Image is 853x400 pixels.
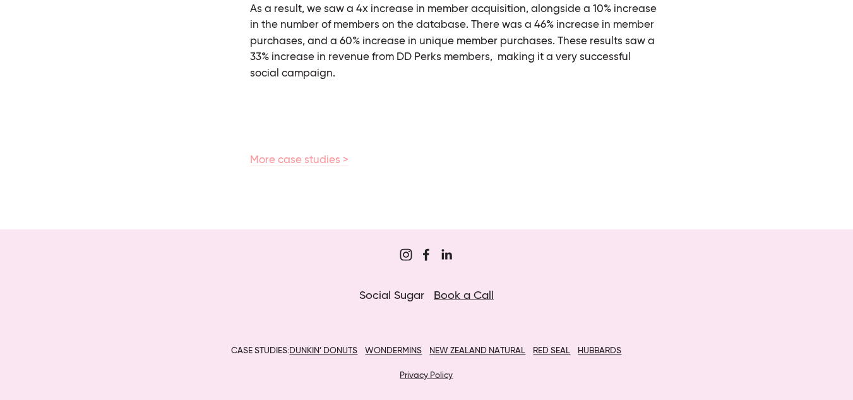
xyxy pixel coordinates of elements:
a: DUNKIN’ DONUTS [289,346,357,355]
a: HUBBARDS [578,346,621,355]
span: Social Sugar [359,290,424,301]
p: CASE STUDIES: [113,343,740,360]
a: Jordan Eley [440,248,453,261]
a: Sugar Digi [420,248,432,261]
p: As a result, we saw a 4x increase in member acquisition, alongside a 10% increase in the number o... [250,1,665,82]
a: NEW ZEALAND NATURAL [429,346,525,355]
a: RED SEAL [533,346,570,355]
a: More case studies > [250,155,349,167]
a: Sugar&Partners [400,248,412,261]
a: Book a Call [434,290,494,301]
a: Privacy Policy [400,371,453,380]
a: WONDERMINS [365,346,422,355]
